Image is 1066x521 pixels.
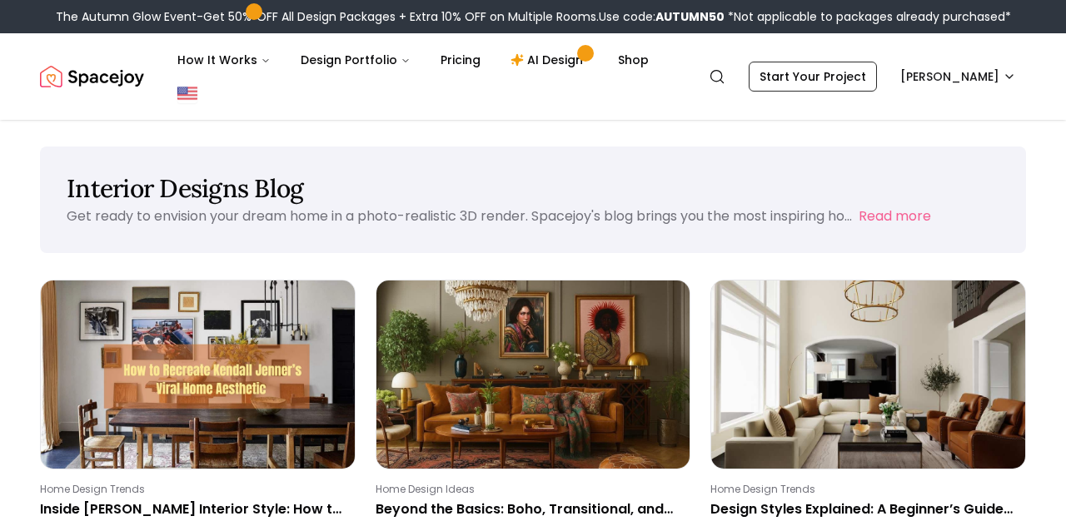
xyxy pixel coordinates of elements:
[376,483,685,496] p: Home Design Ideas
[41,280,355,469] img: Inside Kendall Jenner’s Interior Style: How to Bring Her Serene, Vintage-Meets-Luxury Aesthetic Home
[40,60,144,93] img: Spacejoy Logo
[287,43,424,77] button: Design Portfolio
[177,83,197,103] img: United States
[67,173,999,203] h1: Interior Designs Blog
[164,43,284,77] button: How It Works
[605,43,662,77] a: Shop
[67,206,852,226] p: Get ready to envision your dream home in a photo-realistic 3D render. Spacejoy's blog brings you ...
[749,62,877,92] a: Start Your Project
[599,8,725,25] span: Use code:
[164,43,662,77] nav: Main
[859,206,931,226] button: Read more
[40,60,144,93] a: Spacejoy
[725,8,1011,25] span: *Not applicable to packages already purchased*
[40,499,349,519] p: Inside [PERSON_NAME] Interior Style: How to Bring Her Serene, Vintage-Meets-Luxury Aesthetic Home
[376,280,690,469] img: Beyond the Basics: Boho, Transitional, and Emerging Interior Design Styles for 2025
[40,33,1026,120] nav: Global
[497,43,601,77] a: AI Design
[427,43,494,77] a: Pricing
[376,499,685,519] p: Beyond the Basics: Boho, Transitional, and Emerging Interior Design Styles for 2025
[711,280,1025,469] img: Design Styles Explained: A Beginner’s Guide to 2025’s Top Interiors
[655,8,725,25] b: AUTUMN50
[56,8,1011,25] div: The Autumn Glow Event-Get 50% OFF All Design Packages + Extra 10% OFF on Multiple Rooms.
[40,483,349,496] p: Home Design Trends
[710,499,1019,519] p: Design Styles Explained: A Beginner’s Guide to 2025’s Top Interiors
[710,483,1019,496] p: Home Design Trends
[890,62,1026,92] button: [PERSON_NAME]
